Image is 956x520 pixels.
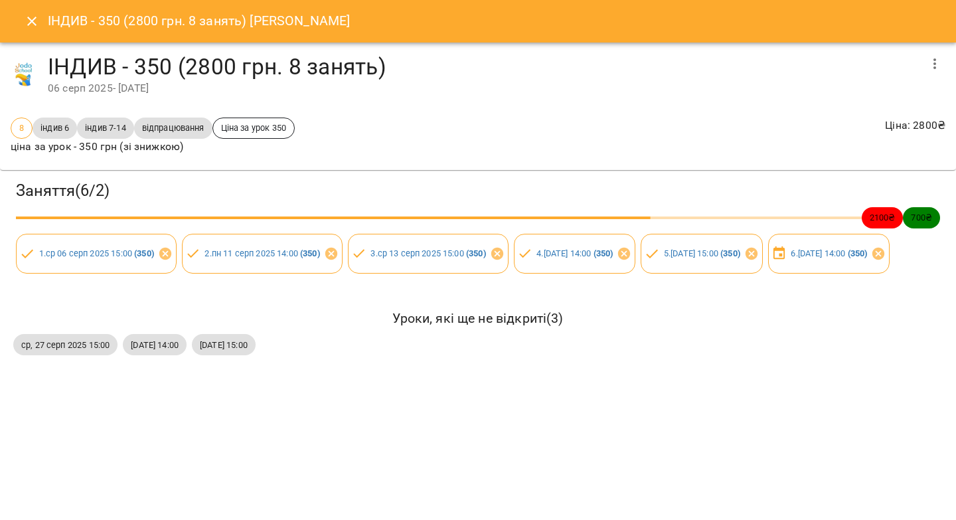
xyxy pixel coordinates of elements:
[903,211,940,224] span: 700 ₴
[466,248,486,258] b: ( 350 )
[123,339,187,351] span: [DATE] 14:00
[192,339,256,351] span: [DATE] 15:00
[885,118,945,133] p: Ціна : 2800 ₴
[11,139,295,155] p: ціна за урок - 350 грн (зі знижкою)
[77,122,133,134] span: індив 7-14
[862,211,904,224] span: 2100 ₴
[48,53,919,80] h4: ІНДИВ - 350 (2800 грн. 8 занять)
[348,234,509,274] div: 3.ср 13 серп 2025 15:00 (350)
[13,339,118,351] span: ср, 27 серп 2025 15:00
[11,61,37,88] img: 38072b7c2e4bcea27148e267c0c485b2.jpg
[16,181,940,201] h3: Заняття ( 6 / 2 )
[370,248,485,258] a: 3.ср 13 серп 2025 15:00 (350)
[204,248,319,258] a: 2.пн 11 серп 2025 14:00 (350)
[768,234,890,274] div: 6.[DATE] 14:00 (350)
[848,248,868,258] b: ( 350 )
[213,122,294,134] span: Ціна за урок 350
[664,248,740,258] a: 5.[DATE] 15:00 (350)
[16,234,177,274] div: 1.ср 06 серп 2025 15:00 (350)
[514,234,636,274] div: 4.[DATE] 14:00 (350)
[13,308,943,329] h6: Уроки, які ще не відкриті ( 3 )
[720,248,740,258] b: ( 350 )
[11,122,32,134] span: 8
[16,5,48,37] button: Close
[48,80,919,96] div: 06 серп 2025 - [DATE]
[536,248,613,258] a: 4.[DATE] 14:00 (350)
[48,11,351,31] h6: ІНДИВ - 350 (2800 грн. 8 занять) [PERSON_NAME]
[641,234,763,274] div: 5.[DATE] 15:00 (350)
[182,234,343,274] div: 2.пн 11 серп 2025 14:00 (350)
[33,122,77,134] span: індив 6
[300,248,320,258] b: ( 350 )
[594,248,613,258] b: ( 350 )
[134,248,154,258] b: ( 350 )
[791,248,867,258] a: 6.[DATE] 14:00 (350)
[134,122,212,134] span: відпрацювання
[39,248,154,258] a: 1.ср 06 серп 2025 15:00 (350)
